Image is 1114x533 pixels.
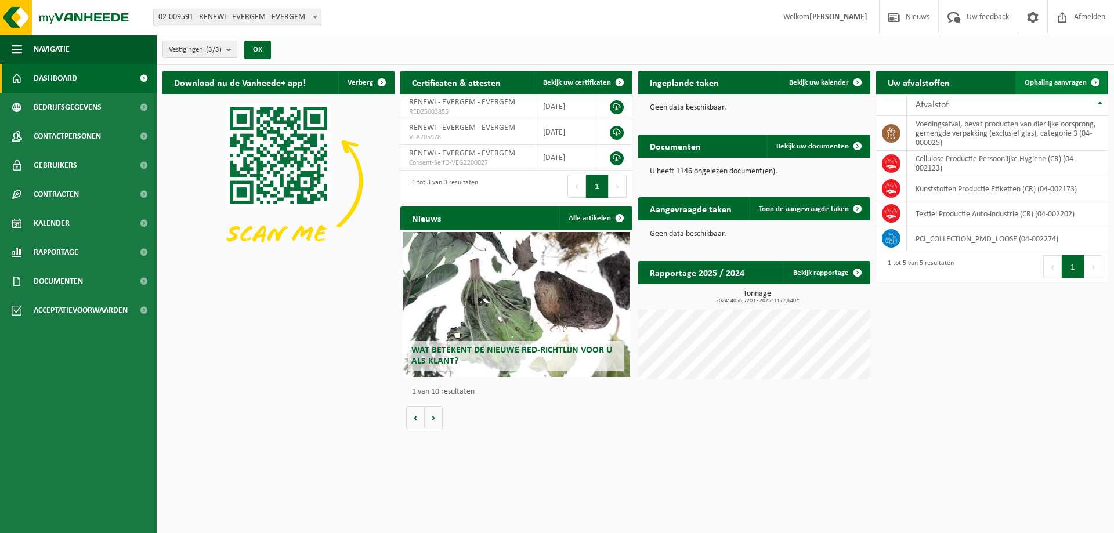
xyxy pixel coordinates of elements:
h2: Rapportage 2025 / 2024 [638,261,756,284]
span: Toon de aangevraagde taken [759,205,849,213]
a: Bekijk uw documenten [767,135,869,158]
td: [DATE] [534,94,595,119]
a: Bekijk rapportage [784,261,869,284]
span: Ophaling aanvragen [1025,79,1087,86]
h2: Uw afvalstoffen [876,71,961,93]
button: Verberg [338,71,393,94]
button: OK [244,41,271,59]
button: Next [609,175,627,198]
span: Bekijk uw documenten [776,143,849,150]
a: Ophaling aanvragen [1015,71,1107,94]
div: 1 tot 3 van 3 resultaten [406,173,478,199]
td: Textiel Productie Auto-industrie (CR) (04-002202) [907,201,1108,226]
span: RENEWI - EVERGEM - EVERGEM [409,124,515,132]
p: Geen data beschikbaar. [650,104,859,112]
span: Wat betekent de nieuwe RED-richtlijn voor u als klant? [411,346,612,366]
h2: Ingeplande taken [638,71,730,93]
h2: Nieuws [400,206,453,229]
h2: Aangevraagde taken [638,197,743,220]
button: Volgende [425,406,443,429]
span: Gebruikers [34,151,77,180]
span: Dashboard [34,64,77,93]
a: Wat betekent de nieuwe RED-richtlijn voor u als klant? [403,232,630,377]
a: Alle artikelen [559,206,631,230]
span: RENEWI - EVERGEM - EVERGEM [409,98,515,107]
span: Kalender [34,209,70,238]
td: Kunststoffen Productie Etiketten (CR) (04-002173) [907,176,1108,201]
a: Toon de aangevraagde taken [750,197,869,220]
count: (3/3) [206,46,222,53]
button: Previous [1043,255,1062,278]
a: Bekijk uw kalender [780,71,869,94]
span: Verberg [348,79,373,86]
td: [DATE] [534,119,595,145]
span: Bedrijfsgegevens [34,93,102,122]
span: Bekijk uw kalender [789,79,849,86]
span: 02-009591 - RENEWI - EVERGEM - EVERGEM [154,9,321,26]
button: Previous [567,175,586,198]
button: Vestigingen(3/3) [162,41,237,58]
span: Documenten [34,267,83,296]
span: RED25003855 [409,107,525,117]
span: Vestigingen [169,41,222,59]
button: Vorige [406,406,425,429]
span: Navigatie [34,35,70,64]
strong: [PERSON_NAME] [809,13,867,21]
p: U heeft 1146 ongelezen document(en). [650,168,859,176]
span: 02-009591 - RENEWI - EVERGEM - EVERGEM [153,9,321,26]
td: voedingsafval, bevat producten van dierlijke oorsprong, gemengde verpakking (exclusief glas), cat... [907,116,1108,151]
button: 1 [586,175,609,198]
h2: Documenten [638,135,712,157]
span: 2024: 4056,720 t - 2025: 1177,640 t [644,298,870,304]
img: Download de VHEPlus App [162,94,395,268]
td: PCI_COLLECTION_PMD_LOOSE (04-002274) [907,226,1108,251]
button: Next [1084,255,1102,278]
span: RENEWI - EVERGEM - EVERGEM [409,149,515,158]
span: Bekijk uw certificaten [543,79,611,86]
p: 1 van 10 resultaten [412,388,627,396]
span: Consent-SelfD-VEG2200027 [409,158,525,168]
span: Contactpersonen [34,122,101,151]
h2: Certificaten & attesten [400,71,512,93]
span: Afvalstof [916,100,949,110]
h2: Download nu de Vanheede+ app! [162,71,317,93]
td: [DATE] [534,145,595,171]
p: Geen data beschikbaar. [650,230,859,238]
span: Rapportage [34,238,78,267]
a: Bekijk uw certificaten [534,71,631,94]
span: Contracten [34,180,79,209]
span: Acceptatievoorwaarden [34,296,128,325]
span: VLA705978 [409,133,525,142]
td: Cellulose Productie Persoonlijke Hygiene (CR) (04-002123) [907,151,1108,176]
button: 1 [1062,255,1084,278]
div: 1 tot 5 van 5 resultaten [882,254,954,280]
h3: Tonnage [644,290,870,304]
